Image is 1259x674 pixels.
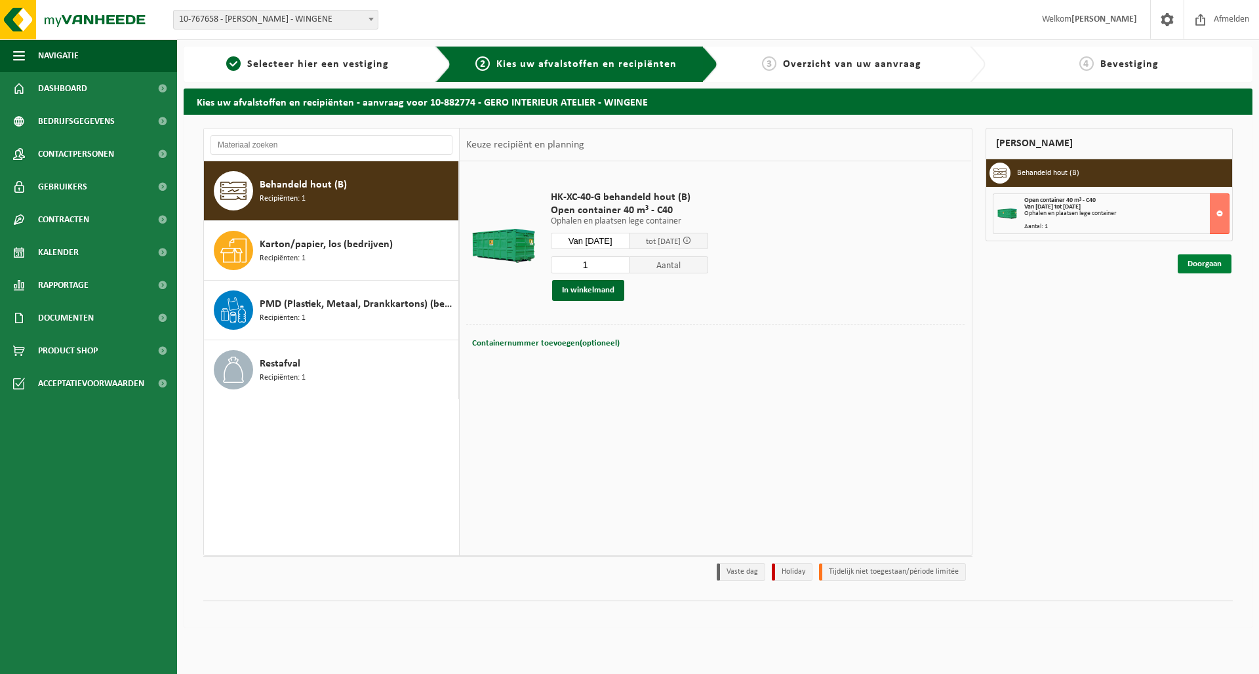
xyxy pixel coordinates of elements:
span: Acceptatievoorwaarden [38,367,144,400]
button: In winkelmand [552,280,624,301]
span: Selecteer hier een vestiging [247,59,389,69]
span: Recipiënten: 1 [260,193,306,205]
span: 4 [1079,56,1094,71]
span: 2 [475,56,490,71]
h3: Behandeld hout (B) [1017,163,1079,184]
span: HK-XC-40-G behandeld hout (B) [551,191,708,204]
span: Overzicht van uw aanvraag [783,59,921,69]
span: Kies uw afvalstoffen en recipiënten [496,59,677,69]
span: tot [DATE] [646,237,681,246]
span: Product Shop [38,334,98,367]
span: Restafval [260,356,300,372]
button: Behandeld hout (B) Recipiënten: 1 [204,161,459,221]
span: Contactpersonen [38,138,114,170]
span: Gebruikers [38,170,87,203]
span: Documenten [38,302,94,334]
span: 1 [226,56,241,71]
span: 3 [762,56,776,71]
div: Ophalen en plaatsen lege container [1024,210,1229,217]
p: Ophalen en plaatsen lege container [551,217,708,226]
span: 10-767658 - GERO KEUKENS - WINGENE [174,10,378,29]
button: Containernummer toevoegen(optioneel) [471,334,621,353]
span: Open container 40 m³ - C40 [1024,197,1096,204]
span: Recipiënten: 1 [260,252,306,265]
button: Restafval Recipiënten: 1 [204,340,459,399]
a: Doorgaan [1178,254,1231,273]
div: [PERSON_NAME] [986,128,1233,159]
span: Containernummer toevoegen(optioneel) [472,339,620,347]
button: Karton/papier, los (bedrijven) Recipiënten: 1 [204,221,459,281]
span: Rapportage [38,269,89,302]
span: 10-767658 - GERO KEUKENS - WINGENE [173,10,378,30]
li: Tijdelijk niet toegestaan/période limitée [819,563,966,581]
span: Recipiënten: 1 [260,372,306,384]
span: Karton/papier, los (bedrijven) [260,237,393,252]
span: Navigatie [38,39,79,72]
li: Vaste dag [717,563,765,581]
span: Contracten [38,203,89,236]
a: 1Selecteer hier een vestiging [190,56,425,72]
span: Kalender [38,236,79,269]
input: Selecteer datum [551,233,629,249]
span: Behandeld hout (B) [260,177,347,193]
button: PMD (Plastiek, Metaal, Drankkartons) (bedrijven) Recipiënten: 1 [204,281,459,340]
strong: [PERSON_NAME] [1071,14,1137,24]
strong: Van [DATE] tot [DATE] [1024,203,1081,210]
span: Dashboard [38,72,87,105]
span: Aantal [629,256,708,273]
span: Recipiënten: 1 [260,312,306,325]
span: PMD (Plastiek, Metaal, Drankkartons) (bedrijven) [260,296,455,312]
span: Open container 40 m³ - C40 [551,204,708,217]
span: Bedrijfsgegevens [38,105,115,138]
div: Keuze recipiënt en planning [460,129,591,161]
div: Aantal: 1 [1024,224,1229,230]
span: Bevestiging [1100,59,1159,69]
li: Holiday [772,563,812,581]
h2: Kies uw afvalstoffen en recipiënten - aanvraag voor 10-882774 - GERO INTERIEUR ATELIER - WINGENE [184,89,1252,114]
input: Materiaal zoeken [210,135,452,155]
